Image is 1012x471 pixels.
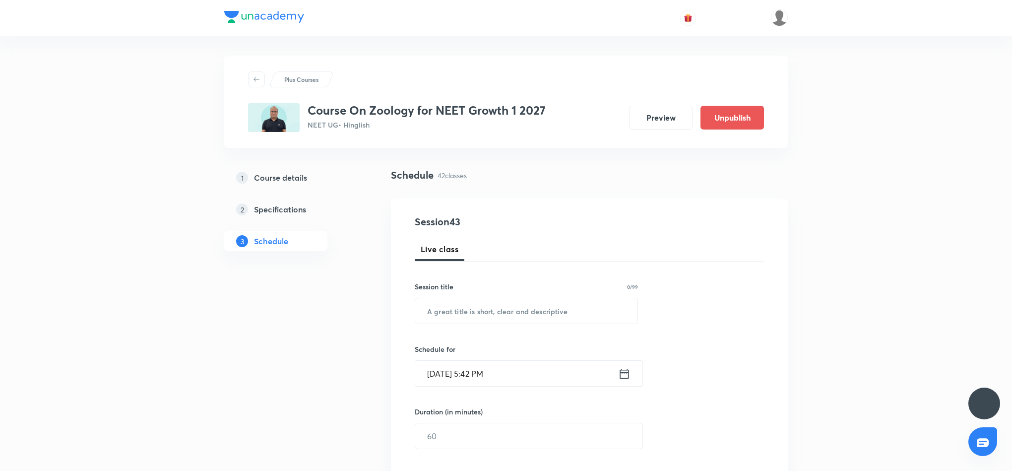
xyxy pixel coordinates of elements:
[224,11,304,23] img: Company Logo
[254,235,288,247] h5: Schedule
[771,9,788,26] img: Shivank
[254,203,306,215] h5: Specifications
[236,235,248,247] p: 3
[254,172,307,184] h5: Course details
[629,106,693,130] button: Preview
[284,75,318,84] p: Plus Courses
[308,103,546,118] h3: Course On Zoology for NEET Growth 1 2027
[415,406,483,417] h6: Duration (in minutes)
[421,243,458,255] span: Live class
[627,284,638,289] p: 0/99
[415,214,596,229] h4: Session 43
[700,106,764,130] button: Unpublish
[248,103,300,132] img: 88B9A02D-3353-4034-8BD9-C164A6C01F22_plus.png
[438,170,467,181] p: 42 classes
[684,13,693,22] img: avatar
[415,423,642,449] input: 60
[391,168,434,183] h4: Schedule
[680,10,696,26] button: avatar
[415,298,637,324] input: A great title is short, clear and descriptive
[415,281,453,292] h6: Session title
[224,168,359,188] a: 1Course details
[308,120,546,130] p: NEET UG • Hinglish
[236,172,248,184] p: 1
[978,398,990,409] img: ttu
[415,344,638,354] h6: Schedule for
[236,203,248,215] p: 2
[224,11,304,25] a: Company Logo
[224,200,359,219] a: 2Specifications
